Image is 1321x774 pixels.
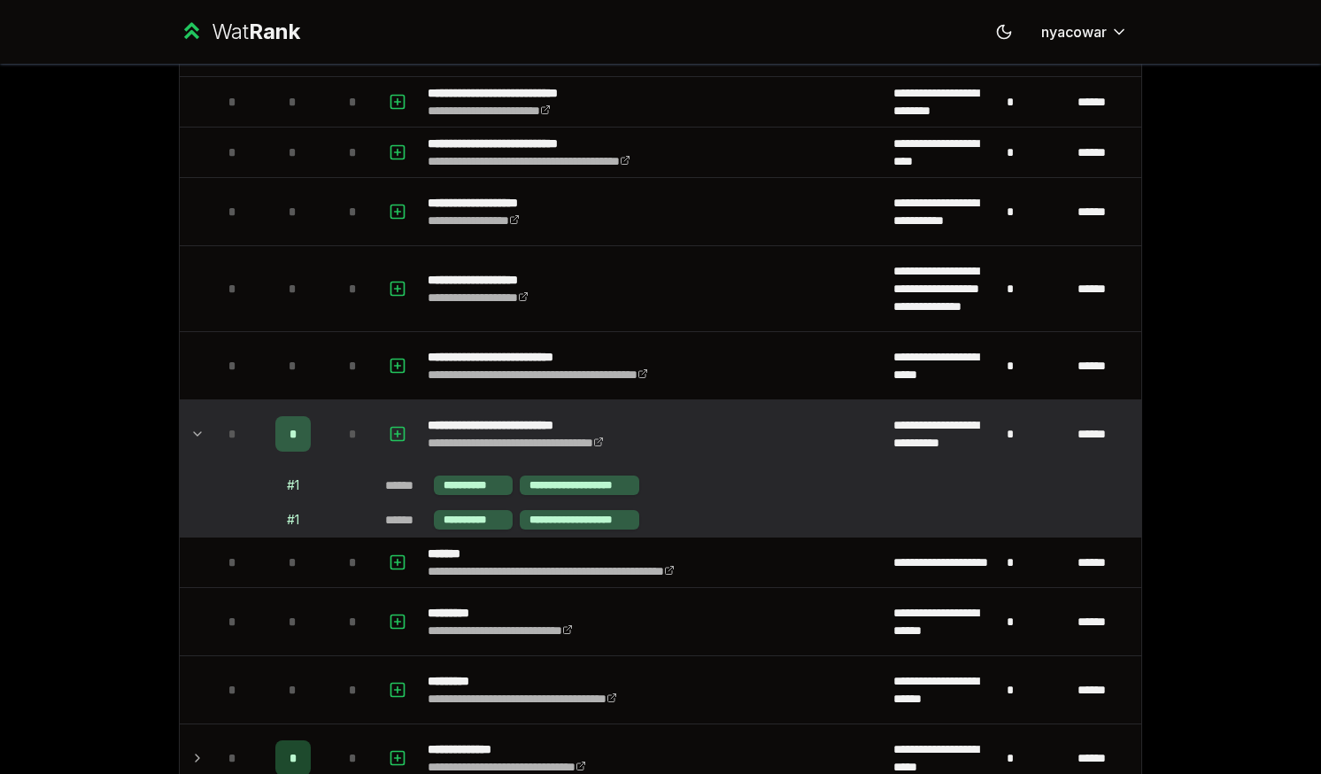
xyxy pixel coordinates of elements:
[287,476,299,494] div: # 1
[212,18,300,46] div: Wat
[1027,16,1142,48] button: nyacowar
[287,511,299,529] div: # 1
[1041,21,1107,43] span: nyacowar
[249,19,300,44] span: Rank
[179,18,300,46] a: WatRank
